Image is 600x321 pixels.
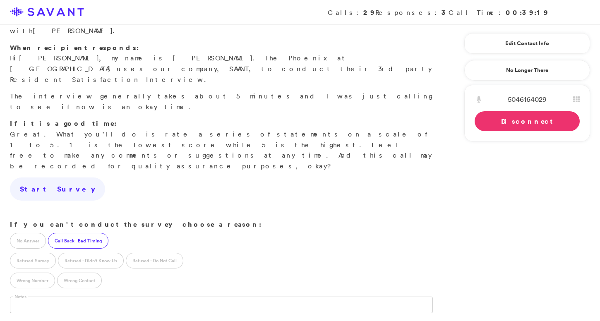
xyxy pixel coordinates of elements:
[10,253,56,268] label: Refused Survey
[363,8,375,17] strong: 29
[10,220,262,229] strong: If you can't conduct the survey choose a reason:
[10,91,433,112] p: The interview generally takes about 5 minutes and I was just calling to see if now is an okay time.
[475,37,580,50] a: Edit Contact Info
[10,177,105,201] a: Start Survey
[13,294,28,300] label: Notes
[464,60,590,81] a: No Longer There
[442,8,449,17] strong: 3
[126,253,183,268] label: Refused - Do Not Call
[19,54,99,62] span: [PERSON_NAME]
[475,111,580,131] a: Disconnect
[10,43,433,85] p: Hi , my name is [PERSON_NAME]. The Phoenix at [GEOGRAPHIC_DATA] uses our company, SAVANT, to cond...
[58,253,124,268] label: Refused - Didn't Know Us
[10,273,55,288] label: Wrong Number
[10,43,139,52] strong: When recipient responds:
[10,233,46,249] label: No Answer
[48,233,108,249] label: Call Back - Bad Timing
[506,8,549,17] strong: 00:39:19
[10,119,117,128] strong: If it is a good time:
[33,26,113,35] span: [PERSON_NAME]
[10,118,433,171] p: Great. What you'll do is rate a series of statements on a scale of 1 to 5. 1 is the lowest score ...
[57,273,102,288] label: Wrong Contact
